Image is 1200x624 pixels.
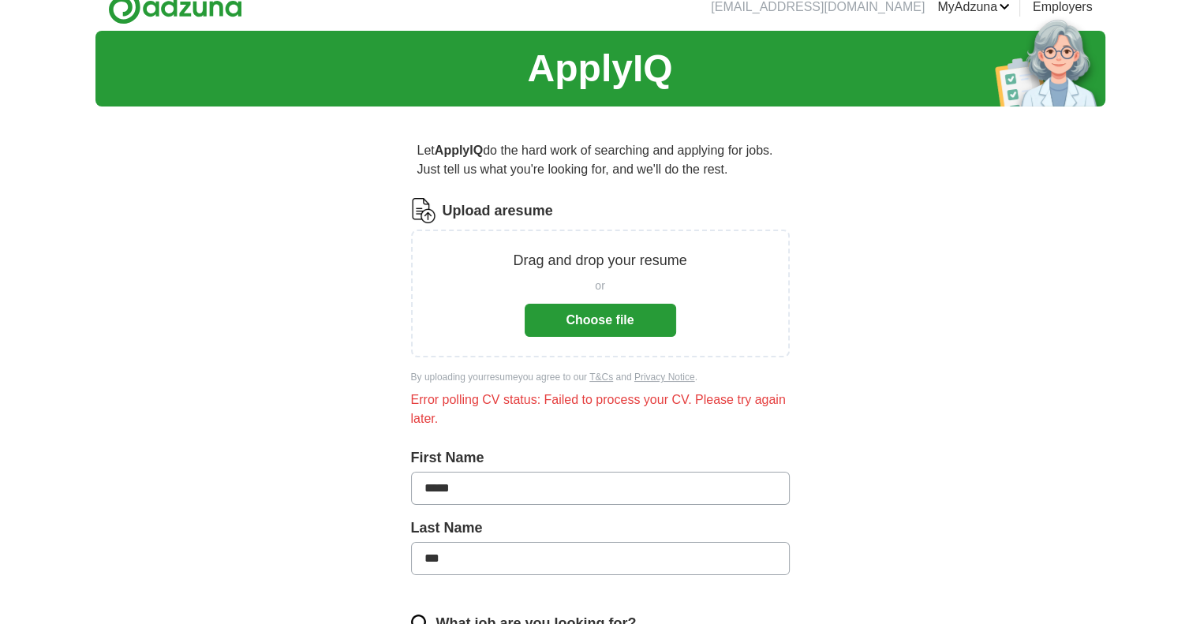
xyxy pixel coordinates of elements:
label: First Name [411,447,790,469]
strong: ApplyIQ [435,144,483,157]
label: Last Name [411,518,790,539]
a: T&Cs [589,372,613,383]
p: Let do the hard work of searching and applying for jobs. Just tell us what you're looking for, an... [411,135,790,185]
div: Error polling CV status: Failed to process your CV. Please try again later. [411,390,790,428]
div: By uploading your resume you agree to our and . [411,370,790,384]
h1: ApplyIQ [527,40,672,97]
p: Drag and drop your resume [513,250,686,271]
img: CV Icon [411,198,436,223]
a: Privacy Notice [634,372,695,383]
span: or [595,278,604,294]
label: Upload a resume [443,200,553,222]
button: Choose file [525,304,676,337]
